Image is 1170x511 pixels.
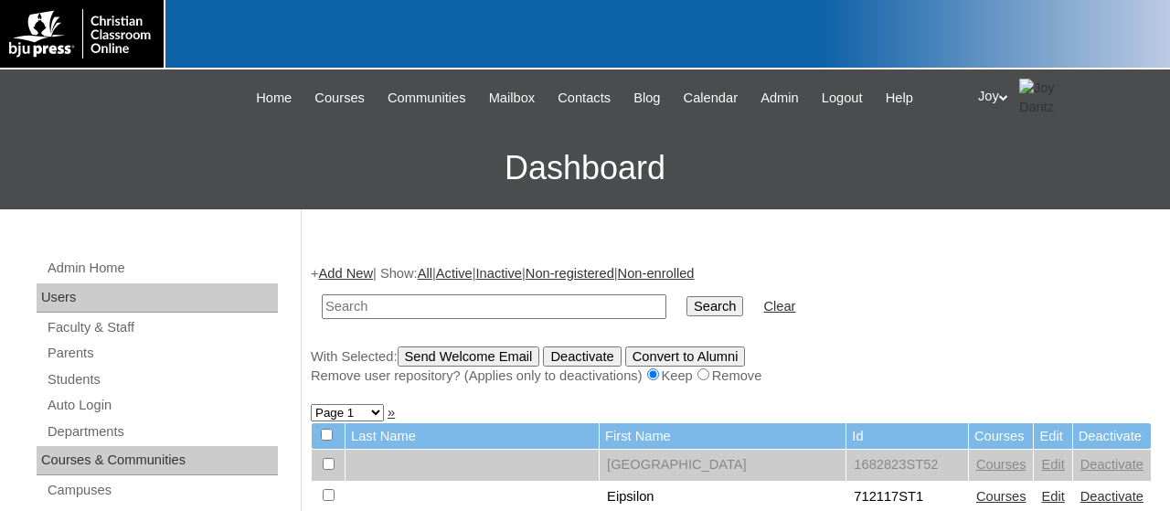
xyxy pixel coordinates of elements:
a: Non-enrolled [618,266,695,281]
span: Logout [822,88,863,109]
div: Users [37,283,278,313]
a: Parents [46,342,278,365]
a: Active [436,266,473,281]
span: Mailbox [489,88,536,109]
a: Add New [319,266,373,281]
a: Edit [1041,457,1064,472]
td: Courses [969,423,1034,450]
a: Help [877,88,922,109]
img: logo-white.png [9,9,154,59]
span: Courses [314,88,365,109]
a: Contacts [548,88,620,109]
span: Blog [633,88,660,109]
span: Communities [388,88,466,109]
a: Admin Home [46,257,278,280]
a: Non-registered [526,266,614,281]
td: Id [846,423,968,450]
a: Students [46,368,278,391]
a: Faculty & Staff [46,316,278,339]
a: Blog [624,88,669,109]
a: Communities [378,88,475,109]
input: Convert to Alumni [625,346,746,367]
input: Deactivate [543,346,621,367]
td: 1682823ST52 [846,450,968,481]
a: Courses [305,88,374,109]
td: Edit [1034,423,1071,450]
h3: Dashboard [9,127,1161,209]
input: Search [686,296,743,316]
span: Help [886,88,913,109]
a: All [418,266,432,281]
a: Courses [976,457,1026,472]
a: » [388,405,395,420]
div: Courses & Communities [37,446,278,475]
a: Clear [763,299,795,314]
td: Deactivate [1073,423,1151,450]
a: Admin [751,88,808,109]
a: Campuses [46,479,278,502]
span: Admin [760,88,799,109]
a: Deactivate [1080,489,1143,504]
a: Calendar [675,88,747,109]
a: Logout [813,88,872,109]
a: Deactivate [1080,457,1143,472]
td: [GEOGRAPHIC_DATA] [600,450,846,481]
a: Home [247,88,301,109]
td: First Name [600,423,846,450]
div: + | Show: | | | | [311,264,1152,385]
div: Remove user repository? (Applies only to deactivations) Keep Remove [311,367,1152,386]
span: Contacts [558,88,611,109]
a: Departments [46,421,278,443]
a: Edit [1041,489,1064,504]
input: Search [322,294,666,319]
div: With Selected: [311,346,1152,386]
a: Courses [976,489,1026,504]
div: Joy [978,79,1152,116]
input: Send Welcome Email [398,346,540,367]
a: Inactive [476,266,523,281]
span: Home [256,88,292,109]
a: Mailbox [480,88,545,109]
td: Last Name [346,423,599,450]
span: Calendar [684,88,738,109]
a: Auto Login [46,394,278,417]
img: Joy Dantz [1019,79,1065,116]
